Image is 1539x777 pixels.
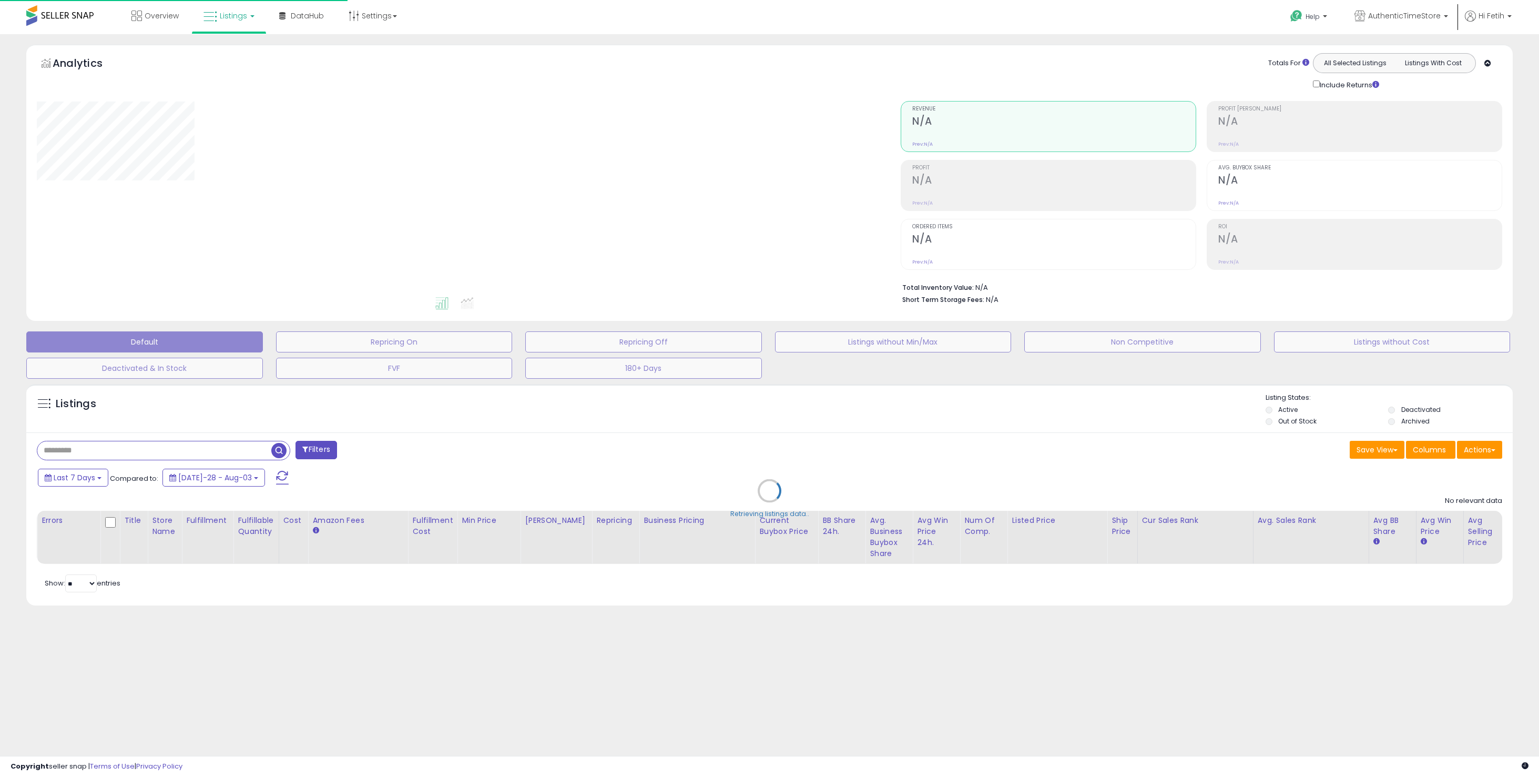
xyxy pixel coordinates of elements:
small: Prev: N/A [1218,141,1239,147]
li: N/A [902,280,1494,293]
small: Prev: N/A [912,259,933,265]
button: Default [26,331,263,352]
span: Hi Fetih [1479,11,1504,21]
span: AuthenticTimeStore [1368,11,1441,21]
span: Ordered Items [912,224,1196,230]
span: ROI [1218,224,1502,230]
div: Retrieving listings data.. [730,509,809,519]
button: Listings With Cost [1394,56,1472,70]
span: Help [1306,12,1320,21]
span: Listings [220,11,247,21]
small: Prev: N/A [912,141,933,147]
button: 180+ Days [525,358,762,379]
span: Revenue [912,106,1196,112]
button: Repricing On [276,331,513,352]
span: N/A [986,295,998,305]
h2: N/A [1218,233,1502,247]
small: Prev: N/A [1218,259,1239,265]
button: Deactivated & In Stock [26,358,263,379]
span: Profit [PERSON_NAME] [1218,106,1502,112]
div: Totals For [1268,58,1309,68]
span: DataHub [291,11,324,21]
button: FVF [276,358,513,379]
a: Help [1282,2,1338,34]
button: Non Competitive [1024,331,1261,352]
h2: N/A [1218,115,1502,129]
h2: N/A [912,233,1196,247]
b: Short Term Storage Fees: [902,295,984,304]
h5: Analytics [53,56,123,73]
small: Prev: N/A [1218,200,1239,206]
small: Prev: N/A [912,200,933,206]
h2: N/A [912,174,1196,188]
span: Profit [912,165,1196,171]
h2: N/A [1218,174,1502,188]
h2: N/A [912,115,1196,129]
span: Avg. Buybox Share [1218,165,1502,171]
b: Total Inventory Value: [902,283,974,292]
div: Include Returns [1305,78,1392,90]
i: Get Help [1290,9,1303,23]
button: All Selected Listings [1316,56,1394,70]
a: Hi Fetih [1465,11,1512,34]
button: Repricing Off [525,331,762,352]
button: Listings without Min/Max [775,331,1012,352]
span: Overview [145,11,179,21]
button: Listings without Cost [1274,331,1511,352]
